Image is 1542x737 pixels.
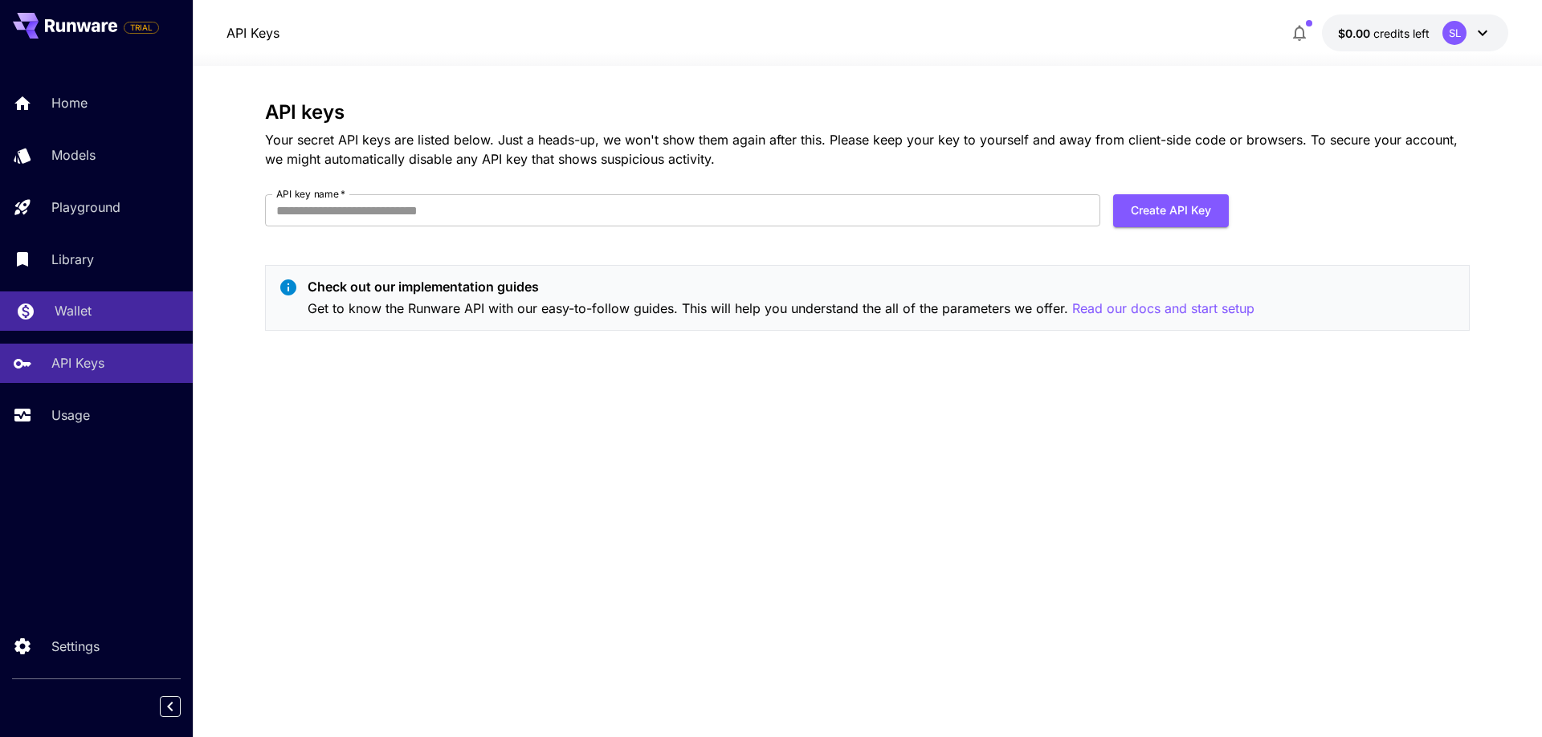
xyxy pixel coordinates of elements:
p: Settings [51,637,100,656]
a: API Keys [226,23,279,43]
div: SL [1442,21,1467,45]
label: API key name [276,187,345,201]
span: Add your payment card to enable full platform functionality. [124,18,159,37]
button: Collapse sidebar [160,696,181,717]
p: Check out our implementation guides [308,277,1254,296]
nav: breadcrumb [226,23,279,43]
p: Playground [51,197,120,217]
div: Collapse sidebar [172,692,193,721]
span: credits left [1373,26,1430,40]
p: Usage [51,405,90,425]
p: Models [51,145,96,165]
p: Library [51,250,94,269]
p: Home [51,93,88,112]
p: API Keys [51,353,104,373]
p: Wallet [55,301,92,320]
p: Your secret API keys are listed below. Just a heads-up, we won't show them again after this. Plea... [265,130,1470,169]
p: Get to know the Runware API with our easy-to-follow guides. This will help you understand the all... [308,299,1254,319]
span: TRIAL [124,22,158,34]
h3: API keys [265,101,1470,124]
div: $0.00 [1338,25,1430,42]
span: $0.00 [1338,26,1373,40]
button: Create API Key [1113,194,1229,227]
button: Read our docs and start setup [1072,299,1254,319]
button: $0.00SL [1322,14,1508,51]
